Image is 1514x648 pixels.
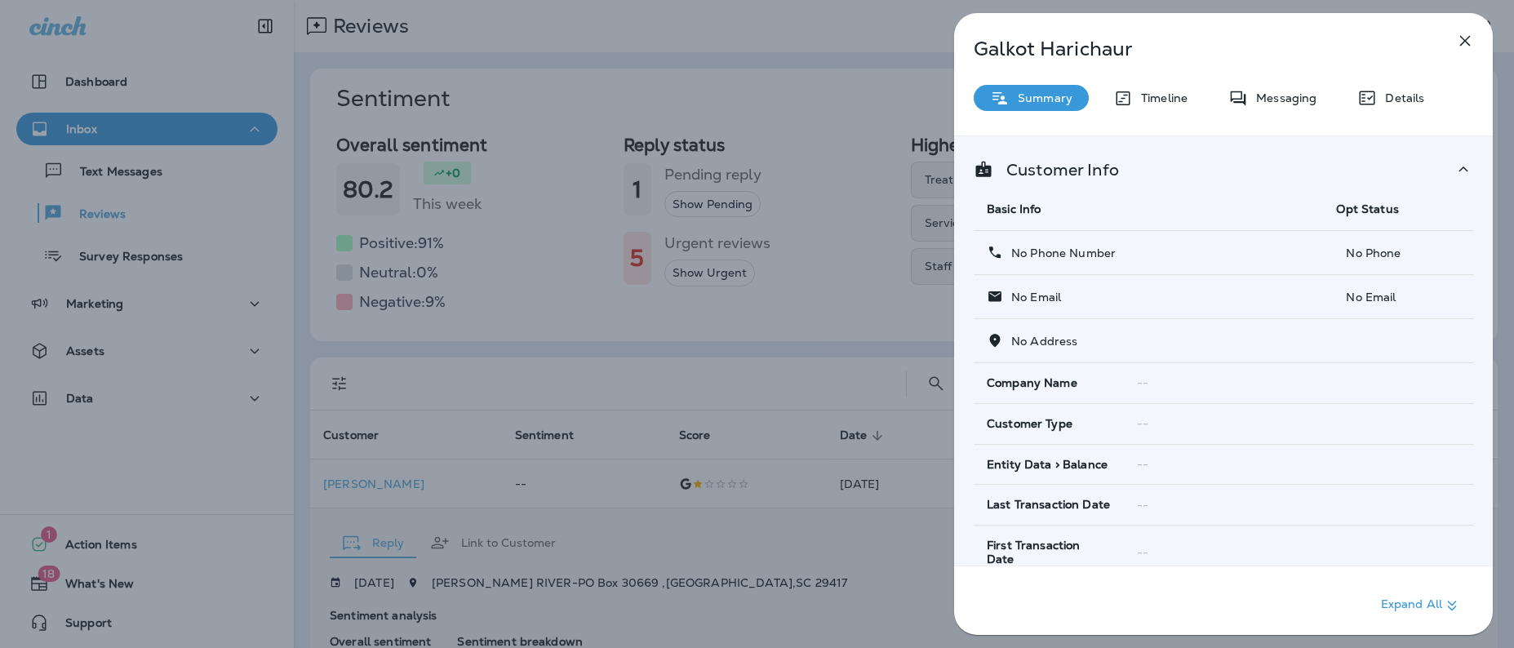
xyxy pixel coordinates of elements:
[987,376,1077,390] span: Company Name
[1377,91,1424,104] p: Details
[1248,91,1316,104] p: Messaging
[987,498,1110,512] span: Last Transaction Date
[993,163,1119,176] p: Customer Info
[1381,596,1462,615] p: Expand All
[987,539,1111,566] span: First Transaction Date
[987,202,1041,216] span: Basic Info
[1137,498,1148,513] span: --
[1010,91,1072,104] p: Summary
[1137,545,1148,560] span: --
[987,458,1108,472] span: Entity Data > Balance
[1003,246,1116,260] p: No Phone Number
[1133,91,1188,104] p: Timeline
[987,417,1072,431] span: Customer Type
[1137,457,1148,472] span: --
[1336,291,1460,304] p: No Email
[1336,246,1460,260] p: No Phone
[1336,202,1398,216] span: Opt Status
[1137,375,1148,390] span: --
[974,38,1419,60] p: Galkot Harichaur
[1137,416,1148,431] span: --
[1003,335,1077,348] p: No Address
[1003,291,1061,304] p: No Email
[1374,591,1468,620] button: Expand All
